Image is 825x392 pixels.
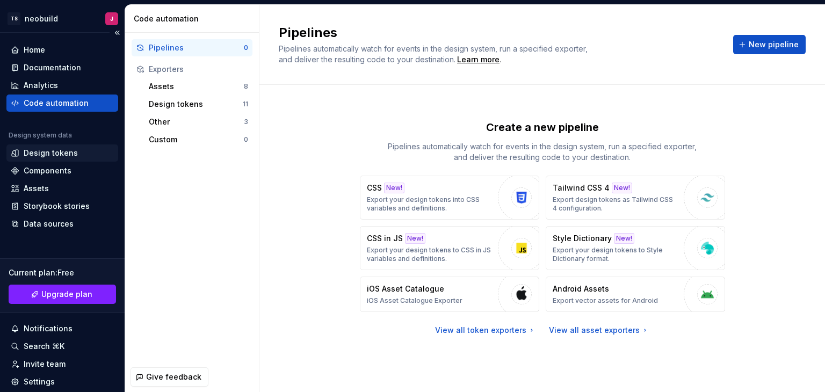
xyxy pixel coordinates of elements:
div: Pipelines [149,42,244,53]
div: 8 [244,82,248,91]
div: Analytics [24,80,58,91]
div: Current plan : Free [9,267,116,278]
a: Code automation [6,95,118,112]
button: CSSNew!Export your design tokens into CSS variables and definitions. [360,176,539,220]
a: Learn more [457,54,500,65]
div: Assets [149,81,244,92]
div: Other [149,117,244,127]
button: Custom0 [144,131,252,148]
div: Code automation [24,98,89,108]
button: Assets8 [144,78,252,95]
div: New! [384,183,404,193]
div: Settings [24,376,55,387]
button: Android AssetsExport vector assets for Android [546,277,725,312]
a: Assets [6,180,118,197]
a: Components [6,162,118,179]
button: Design tokens11 [144,96,252,113]
a: Settings [6,373,118,390]
p: Export your design tokens to Style Dictionary format. [553,246,678,263]
a: Analytics [6,77,118,94]
p: Export vector assets for Android [553,296,658,305]
a: Storybook stories [6,198,118,215]
p: iOS Asset Catalogue Exporter [367,296,462,305]
button: Style DictionaryNew!Export your design tokens to Style Dictionary format. [546,226,725,270]
p: Tailwind CSS 4 [553,183,610,193]
button: New pipeline [733,35,806,54]
span: Pipelines automatically watch for events in the design system, run a specified exporter, and deli... [279,44,590,64]
a: Data sources [6,215,118,233]
h2: Pipelines [279,24,720,41]
div: Exporters [149,64,248,75]
a: Documentation [6,59,118,76]
div: Custom [149,134,244,145]
a: View all token exporters [435,325,536,336]
p: iOS Asset Catalogue [367,284,444,294]
div: Code automation [134,13,255,24]
p: Export your design tokens into CSS variables and definitions. [367,195,493,213]
div: J [110,14,113,23]
button: Notifications [6,320,118,337]
div: Components [24,165,71,176]
button: Pipelines0 [132,39,252,56]
p: Android Assets [553,284,609,294]
p: CSS in JS [367,233,403,244]
button: Tailwind CSS 4New!Export design tokens as Tailwind CSS 4 configuration. [546,176,725,220]
a: Design tokens [6,144,118,162]
button: TSneobuildJ [2,7,122,30]
div: New! [614,233,634,244]
div: Storybook stories [24,201,90,212]
div: Data sources [24,219,74,229]
div: 3 [244,118,248,126]
p: Export your design tokens to CSS in JS variables and definitions. [367,246,493,263]
span: New pipeline [749,39,799,50]
div: Notifications [24,323,73,334]
a: Upgrade plan [9,285,116,304]
div: Documentation [24,62,81,73]
p: Pipelines automatically watch for events in the design system, run a specified exporter, and deli... [381,141,704,163]
div: Design tokens [24,148,78,158]
div: Design tokens [149,99,243,110]
button: Search ⌘K [6,338,118,355]
div: Design system data [9,131,72,140]
div: Search ⌘K [24,341,64,352]
div: Home [24,45,45,55]
button: iOS Asset CatalogueiOS Asset Catalogue Exporter [360,277,539,312]
div: 0 [244,135,248,144]
div: neobuild [25,13,58,24]
div: Invite team [24,359,66,369]
p: CSS [367,183,382,193]
p: Create a new pipeline [486,120,599,135]
div: Assets [24,183,49,194]
span: . [455,56,501,64]
button: Give feedback [131,367,208,387]
span: Upgrade plan [41,289,92,300]
div: 0 [244,43,248,52]
div: New! [612,183,632,193]
button: CSS in JSNew!Export your design tokens to CSS in JS variables and definitions. [360,226,539,270]
a: Invite team [6,355,118,373]
a: Home [6,41,118,59]
p: Export design tokens as Tailwind CSS 4 configuration. [553,195,678,213]
button: Collapse sidebar [110,25,125,40]
span: Give feedback [146,372,201,382]
button: Other3 [144,113,252,130]
div: New! [405,233,425,244]
a: View all asset exporters [549,325,649,336]
p: Style Dictionary [553,233,612,244]
div: TS [8,12,20,25]
div: 11 [243,100,248,108]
